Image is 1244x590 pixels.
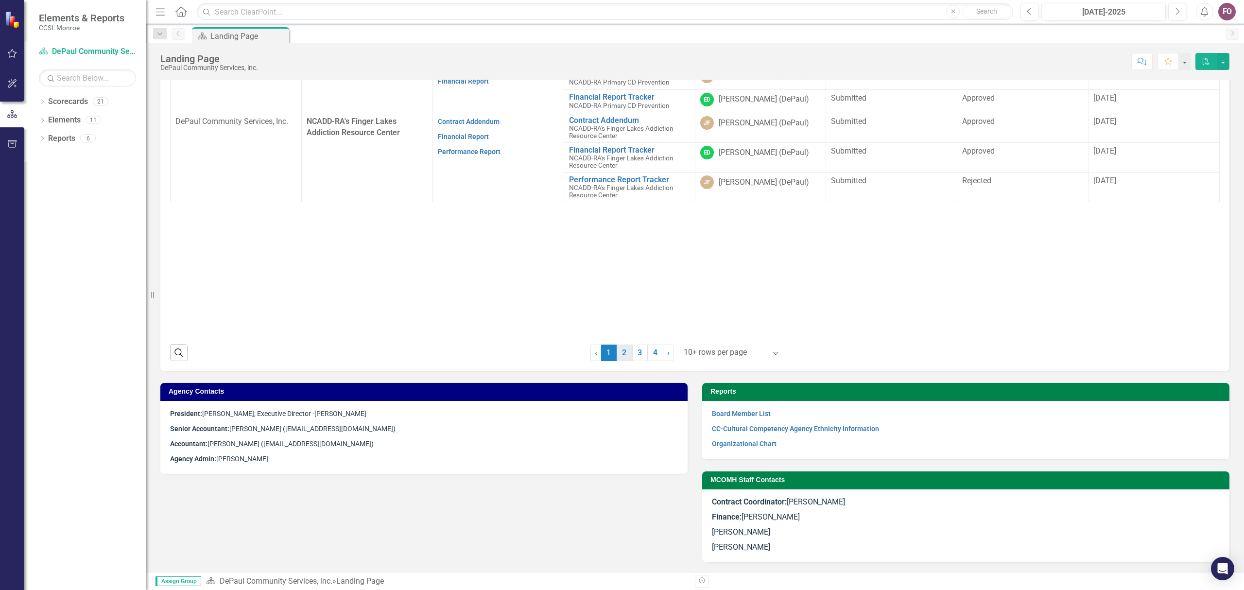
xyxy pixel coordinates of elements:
[826,143,957,173] td: Double-Click to Edit
[700,93,714,106] div: ED
[700,116,714,130] div: JF
[700,146,714,159] div: ED
[667,348,670,357] span: ›
[595,348,597,357] span: ‹
[5,11,22,28] img: ClearPoint Strategy
[712,540,1220,553] p: [PERSON_NAME]
[48,133,75,144] a: Reports
[220,576,332,586] a: DePaul Community Services, lnc.
[569,184,674,199] span: NCADD-RA's Finger Lakes Addiction Resource Center
[569,93,690,102] a: Financial Report Tracker
[712,497,787,506] strong: Contract Coordinator:
[48,96,88,107] a: Scorecards
[831,93,866,103] span: Submitted
[39,24,124,32] small: CCSI: Monroe
[826,113,957,142] td: Double-Click to Edit
[170,455,216,463] strong: Agency Admin:
[712,440,777,448] a: Organizational Chart
[710,388,1225,395] h3: Reports
[170,425,229,433] strong: Senior Accountant:
[712,525,1220,540] p: [PERSON_NAME]
[831,146,866,156] span: Submitted
[831,176,866,185] span: Submitted
[39,69,136,87] input: Search Below...
[39,46,136,57] a: DePaul Community Services, lnc.
[957,113,1088,142] td: Double-Click to Edit
[170,455,268,463] span: [PERSON_NAME]
[170,440,207,448] strong: Accountant:
[957,89,1088,113] td: Double-Click to Edit
[719,147,809,158] div: [PERSON_NAME] (DePaul)
[962,5,1011,18] button: Search
[48,115,81,126] a: Elements
[617,345,632,361] a: 2
[1211,557,1234,580] div: Open Intercom Messenger
[569,146,690,155] a: Financial Report Tracker
[826,173,957,202] td: Double-Click to Edit
[957,173,1088,202] td: Double-Click to Edit
[712,510,1220,525] p: [PERSON_NAME]
[957,143,1088,173] td: Double-Click to Edit
[569,116,690,125] a: Contract Addendum
[700,175,714,189] div: JF
[564,143,695,173] td: Double-Click to Edit Right Click for Context Menu
[438,148,501,156] a: Performance Report
[160,53,258,64] div: Landing Page
[206,576,688,587] div: »
[831,117,866,126] span: Submitted
[175,116,296,127] p: DePaul Community Services, Inc.
[1218,3,1236,20] button: FO
[170,410,366,417] span: [PERSON_NAME]; Executive Director -[PERSON_NAME]
[86,116,101,124] div: 11
[569,124,674,139] span: NCADD-RA's Finger Lakes Addiction Resource Center
[170,425,396,433] span: [PERSON_NAME] ([EMAIL_ADDRESS][DOMAIN_NAME])
[569,175,690,184] a: Performance Report Tracker
[569,154,674,169] span: NCADD-RA's Finger Lakes Addiction Resource Center
[438,118,500,125] a: Contract Addendum
[1045,6,1162,18] div: [DATE]-2025
[1093,146,1116,156] span: [DATE]
[210,30,287,42] div: Landing Page
[170,410,202,417] strong: President:
[169,388,683,395] h3: Agency Contacts
[564,173,695,202] td: Double-Click to Edit Right Click for Context Menu
[1093,93,1116,103] span: [DATE]
[170,440,374,448] span: [PERSON_NAME] ([EMAIL_ADDRESS][DOMAIN_NAME])
[197,3,1013,20] input: Search ClearPoint...
[962,146,995,156] span: Approved
[564,89,695,113] td: Double-Click to Edit Right Click for Context Menu
[632,345,648,361] a: 3
[712,497,845,506] span: [PERSON_NAME]
[564,113,695,142] td: Double-Click to Edit Right Click for Context Menu
[712,410,771,417] a: Board Member List
[1093,117,1116,126] span: [DATE]
[39,12,124,24] span: Elements & Reports
[648,345,663,361] a: 4
[962,117,995,126] span: Approved
[712,425,879,433] a: CC-Cultural Competency Agency Ethnicity Information
[160,64,258,71] div: DePaul Community Services, lnc.
[307,117,400,137] span: NCADD-RA's Finger Lakes Addiction Resource Center
[569,78,670,86] span: NCADD-RA Primary CD Prevention
[962,93,995,103] span: Approved
[336,576,384,586] div: Landing Page
[569,102,670,109] span: NCADD-RA Primary CD Prevention
[719,94,809,105] div: [PERSON_NAME] (DePaul)
[1041,3,1166,20] button: [DATE]-2025
[438,77,489,85] a: Financial Report
[962,176,991,185] span: Rejected
[601,345,617,361] span: 1
[155,576,201,586] span: Assign Group
[826,89,957,113] td: Double-Click to Edit
[712,512,742,521] strong: Finance:
[719,118,809,129] div: [PERSON_NAME] (DePaul)
[719,177,809,188] div: [PERSON_NAME] (DePaul)
[976,7,997,15] span: Search
[710,476,1225,484] h3: MCOMH Staff Contacts
[438,133,489,140] a: Financial Report
[93,98,108,106] div: 21
[80,134,96,142] div: 6
[1093,176,1116,185] span: [DATE]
